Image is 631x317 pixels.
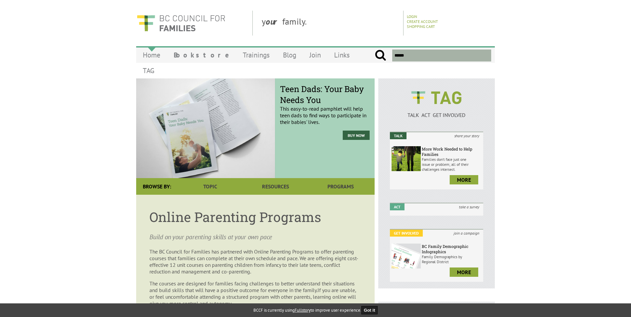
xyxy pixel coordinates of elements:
p: Family Demographics by Regional District [422,254,482,264]
a: Resources [243,178,308,195]
em: Talk [390,132,406,139]
a: more [450,267,478,277]
a: Topic [178,178,243,195]
a: Bookstore [167,47,236,63]
p: Families don’t face just one issue or problem; all of their challenges intersect. [422,157,482,172]
h6: BC Family Demographic Infographics [422,244,482,254]
input: Submit [375,50,386,61]
i: join a campaign [450,230,483,237]
p: TALK ACT GET INVOLVED [390,112,483,118]
a: Join [303,47,327,63]
div: Browse By: [136,178,178,195]
p: The BC Council for Families has partnered with Online Parenting Programs to offer parenting cours... [149,248,361,275]
h1: Online Parenting Programs [149,208,361,226]
a: Shopping Cart [407,24,435,29]
a: Trainings [236,47,276,63]
p: The courses are designed for families facing challenges to better understand their situations and... [149,280,361,307]
i: share your story [450,132,483,139]
em: Get Involved [390,230,423,237]
strong: our [266,16,282,27]
a: Buy Now [343,131,370,140]
a: more [450,175,478,184]
em: Act [390,203,405,210]
button: Got it [361,306,378,314]
div: y family. [256,11,404,36]
a: TALK ACT GET INVOLVED [390,105,483,118]
i: take a survey [455,203,483,210]
a: Links [327,47,356,63]
img: BCCF's TAG Logo [406,85,466,110]
p: Build on your parenting skills at your own pace [149,232,361,242]
a: Create Account [407,19,438,24]
img: BC Council for FAMILIES [136,11,226,36]
p: This easy-to-read pamphlet will help teen dads to find ways to participate in their babies' lives. [280,89,370,125]
a: Programs [308,178,373,195]
a: Login [407,14,417,19]
a: Fullstory [295,307,311,313]
span: If you are unable, or feel uncomfortable attending a structured program with other parents, learn... [149,287,356,307]
a: TAG [136,63,161,78]
a: Blog [276,47,303,63]
h6: More Work Needed to Help Families [422,146,482,157]
a: Home [136,47,167,63]
span: Teen Dads: Your Baby Needs You [280,83,370,105]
